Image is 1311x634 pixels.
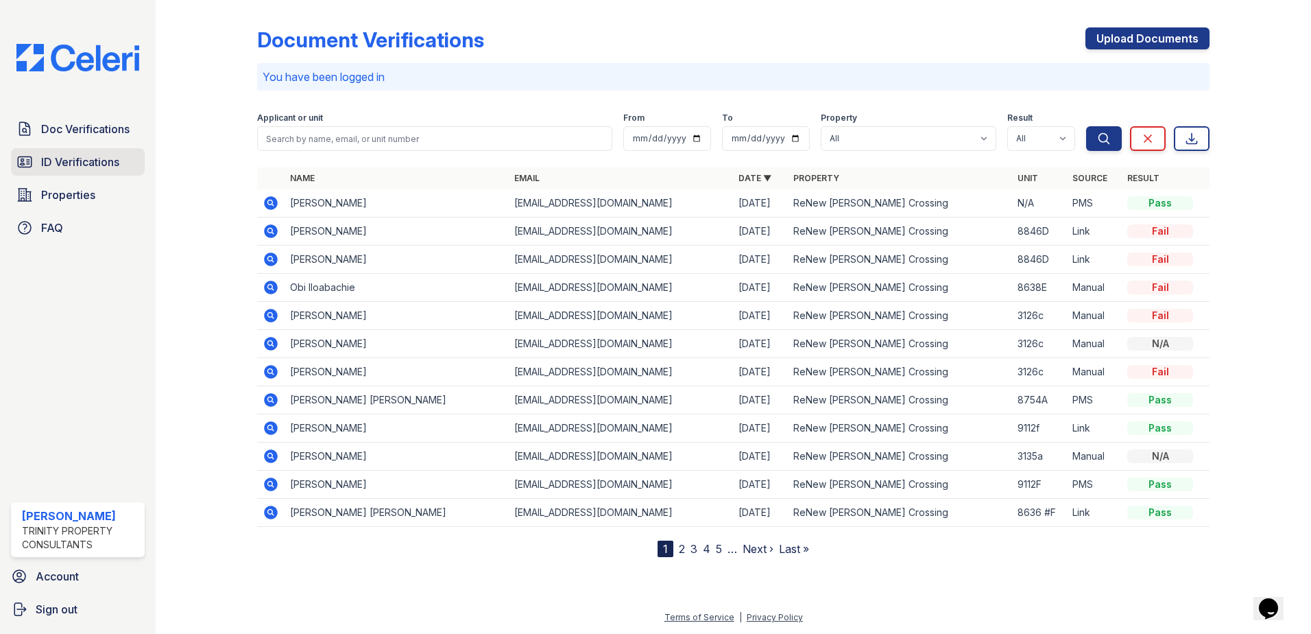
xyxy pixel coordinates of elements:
[285,471,509,499] td: [PERSON_NAME]
[1012,386,1067,414] td: 8754A
[1127,393,1193,407] div: Pass
[1127,421,1193,435] div: Pass
[36,601,77,618] span: Sign out
[22,508,139,524] div: [PERSON_NAME]
[509,218,733,246] td: [EMAIL_ADDRESS][DOMAIN_NAME]
[1012,189,1067,218] td: N/A
[257,113,323,124] label: Applicant or unit
[1067,189,1122,218] td: PMS
[1067,499,1122,527] td: Link
[290,173,315,183] a: Name
[727,541,737,557] span: …
[1127,253,1193,266] div: Fail
[263,69,1204,85] p: You have been logged in
[788,218,1012,246] td: ReNew [PERSON_NAME] Crossing
[1012,274,1067,302] td: 8638E
[5,44,150,71] img: CE_Logo_Blue-a8612792a0a2168367f1c8372b55b34899dd931a85d93a1a3d3e32e68fde9ad4.png
[1253,579,1297,620] iframe: chat widget
[509,386,733,414] td: [EMAIL_ADDRESS][DOMAIN_NAME]
[11,148,145,176] a: ID Verifications
[285,302,509,330] td: [PERSON_NAME]
[509,274,733,302] td: [EMAIL_ADDRESS][DOMAIN_NAME]
[1012,414,1067,443] td: 9112f
[285,414,509,443] td: [PERSON_NAME]
[733,302,788,330] td: [DATE]
[1127,281,1193,294] div: Fail
[788,246,1012,274] td: ReNew [PERSON_NAME] Crossing
[509,189,733,218] td: [EMAIL_ADDRESS][DOMAIN_NAME]
[36,568,79,585] span: Account
[703,542,710,556] a: 4
[788,302,1012,330] td: ReNew [PERSON_NAME] Crossing
[5,563,150,590] a: Account
[509,499,733,527] td: [EMAIL_ADDRESS][DOMAIN_NAME]
[1127,196,1193,210] div: Pass
[738,173,771,183] a: Date ▼
[733,330,788,358] td: [DATE]
[41,187,95,203] span: Properties
[679,542,685,556] a: 2
[1127,173,1159,183] a: Result
[1072,173,1107,183] a: Source
[509,471,733,499] td: [EMAIL_ADDRESS][DOMAIN_NAME]
[733,386,788,414] td: [DATE]
[1012,246,1067,274] td: 8846D
[285,218,509,246] td: [PERSON_NAME]
[716,542,722,556] a: 5
[285,189,509,218] td: [PERSON_NAME]
[1127,478,1193,491] div: Pass
[1012,358,1067,386] td: 3126c
[509,358,733,386] td: [EMAIL_ADDRESS][DOMAIN_NAME]
[733,499,788,527] td: [DATE]
[1067,443,1122,471] td: Manual
[257,27,484,52] div: Document Verifications
[1067,386,1122,414] td: PMS
[509,302,733,330] td: [EMAIL_ADDRESS][DOMAIN_NAME]
[788,443,1012,471] td: ReNew [PERSON_NAME] Crossing
[1067,274,1122,302] td: Manual
[1067,218,1122,246] td: Link
[41,154,119,170] span: ID Verifications
[788,414,1012,443] td: ReNew [PERSON_NAME] Crossing
[1067,302,1122,330] td: Manual
[821,113,857,124] label: Property
[623,113,645,124] label: From
[11,115,145,143] a: Doc Verifications
[733,189,788,218] td: [DATE]
[1012,471,1067,499] td: 9112F
[793,173,839,183] a: Property
[41,121,130,137] span: Doc Verifications
[285,386,509,414] td: [PERSON_NAME] [PERSON_NAME]
[1067,246,1122,274] td: Link
[733,218,788,246] td: [DATE]
[285,358,509,386] td: [PERSON_NAME]
[1127,309,1193,322] div: Fail
[1018,173,1038,183] a: Unit
[1067,358,1122,386] td: Manual
[509,414,733,443] td: [EMAIL_ADDRESS][DOMAIN_NAME]
[22,524,139,552] div: Trinity Property Consultants
[788,330,1012,358] td: ReNew [PERSON_NAME] Crossing
[788,471,1012,499] td: ReNew [PERSON_NAME] Crossing
[5,596,150,623] a: Sign out
[733,414,788,443] td: [DATE]
[1127,337,1193,351] div: N/A
[41,220,63,236] span: FAQ
[1012,499,1067,527] td: 8636 #F
[743,542,773,556] a: Next ›
[788,358,1012,386] td: ReNew [PERSON_NAME] Crossing
[257,126,612,151] input: Search by name, email, or unit number
[1067,471,1122,499] td: PMS
[788,499,1012,527] td: ReNew [PERSON_NAME] Crossing
[1127,224,1193,238] div: Fail
[1127,506,1193,519] div: Pass
[664,612,734,622] a: Terms of Service
[788,274,1012,302] td: ReNew [PERSON_NAME] Crossing
[658,541,673,557] div: 1
[285,246,509,274] td: [PERSON_NAME]
[733,358,788,386] td: [DATE]
[779,542,809,556] a: Last »
[509,246,733,274] td: [EMAIL_ADDRESS][DOMAIN_NAME]
[1127,365,1193,379] div: Fail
